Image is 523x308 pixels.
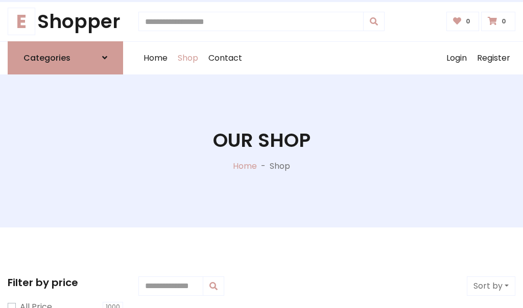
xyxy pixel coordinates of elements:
a: Login [441,42,472,74]
p: Shop [270,160,290,172]
a: Home [233,160,257,172]
p: - [257,160,270,172]
h1: Shopper [8,10,123,33]
a: Shop [173,42,203,74]
button: Sort by [467,276,515,296]
a: Contact [203,42,247,74]
span: 0 [463,17,473,26]
a: Home [138,42,173,74]
h1: Our Shop [213,129,311,152]
a: Categories [8,41,123,74]
a: EShopper [8,10,123,33]
span: E [8,8,35,35]
span: 0 [499,17,509,26]
a: 0 [481,12,515,31]
h5: Filter by price [8,276,123,289]
a: 0 [446,12,480,31]
h6: Categories [23,53,70,63]
a: Register [472,42,515,74]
